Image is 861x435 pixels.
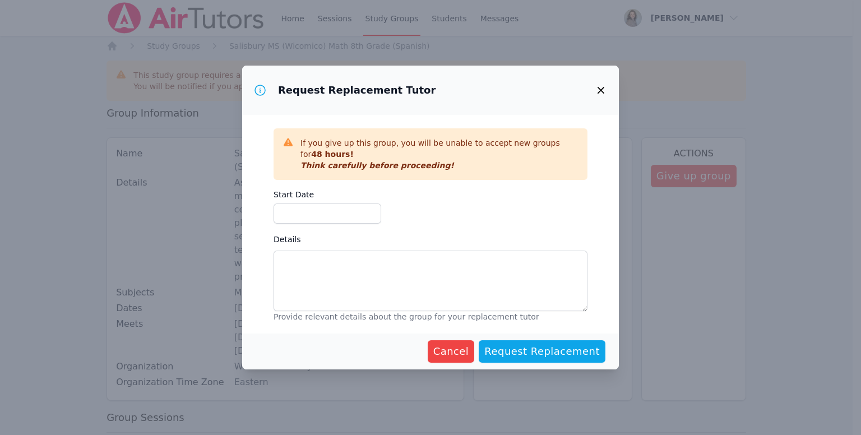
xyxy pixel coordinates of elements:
[433,344,469,359] span: Cancel
[274,233,587,246] label: Details
[278,84,436,97] h3: Request Replacement Tutor
[274,184,381,201] label: Start Date
[479,340,605,363] button: Request Replacement
[274,311,587,322] p: Provide relevant details about the group for your replacement tutor
[428,340,475,363] button: Cancel
[300,137,578,160] p: If you give up this group, you will be unable to accept new groups for
[300,160,578,171] p: Think carefully before proceeding!
[484,344,600,359] span: Request Replacement
[311,150,354,159] span: 48 hours!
